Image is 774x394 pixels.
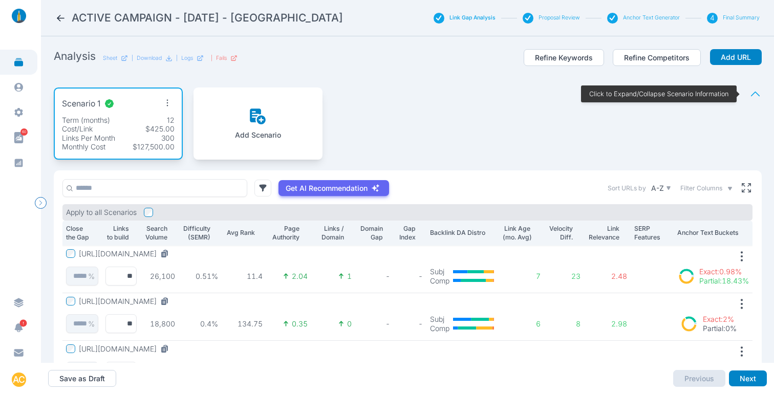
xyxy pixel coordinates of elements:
p: Comp [430,324,449,333]
p: - [359,272,391,281]
p: 134.75 [225,319,263,329]
p: % [88,272,95,281]
p: Logs [181,55,193,62]
p: Click to Expand/Collapse Scenario Information [589,90,728,99]
p: 1 [347,272,352,281]
p: $425.00 [145,124,175,134]
p: Download [137,55,162,62]
button: Link Gap Analysis [449,14,496,21]
p: 8 [548,319,580,329]
button: Previous [673,370,725,387]
p: Monthly Cost [62,142,105,151]
p: 2.98 [588,319,628,329]
p: Avg Rank [225,228,254,237]
button: Save as Draft [48,370,116,387]
button: [URL][DOMAIN_NAME] [79,249,173,258]
p: Backlink DA Distro [430,228,495,237]
p: Exact : 1.99% [703,362,748,371]
button: Filter Columns [680,184,733,193]
p: A-Z [651,184,664,193]
p: Get AI Recommendation [286,184,368,193]
p: Scenario 1 [62,98,100,111]
p: Velocity Diff. [548,224,573,242]
span: Filter Columns [680,184,722,193]
p: 11.4 [225,272,263,281]
label: Sort URLs by [608,184,646,193]
p: 7 [502,272,541,281]
p: 6 [502,319,541,329]
button: [URL][DOMAIN_NAME] [79,344,173,354]
p: Exact : 0.98% [699,267,749,276]
p: 0 [347,319,352,329]
button: Anchor Text Generator [623,14,680,21]
div: | [176,55,204,62]
p: Close the Gap [66,224,91,242]
button: Next [729,370,767,387]
p: 18,800 [144,319,175,329]
p: Add Scenario [235,130,281,140]
p: Apply to all Scenarios [66,208,137,217]
button: Add URL [710,49,762,65]
div: 4 [707,13,718,24]
p: Comp [430,276,449,286]
p: % [88,319,95,329]
button: Add Scenario [235,107,281,140]
button: Proposal Review [539,14,580,21]
div: | [211,55,238,62]
p: Subj [430,362,449,371]
h2: ACTIVE CAMPAIGN - Dec 2024 - Phoenix [72,11,343,25]
p: Link Age (mo. Avg) [502,224,532,242]
p: $127,500.00 [133,142,175,151]
p: 0.4% [182,319,219,329]
p: - [397,272,423,281]
p: Domain Gap [359,224,383,242]
p: 2.04 [292,272,308,281]
p: - [359,319,391,329]
p: Exact : 2% [703,315,737,324]
p: 12 [167,116,175,125]
button: A-Z [650,182,673,194]
p: 300 [161,134,175,143]
p: Sheet [103,55,117,62]
button: Final Summary [723,14,760,21]
p: Subj [430,267,449,276]
p: - [397,319,423,329]
p: Fails [216,55,227,62]
p: Subj [430,315,449,324]
p: Search Volume [144,224,167,242]
p: 0.35 [292,319,308,329]
button: Refine Keywords [524,49,604,67]
p: Anchor Text Buckets [677,228,749,237]
p: 26,100 [144,272,175,281]
p: Partial : 18.43% [699,276,749,286]
p: Difficulty (SEMR) [182,224,210,242]
p: Links Per Month [62,134,115,143]
p: SERP Features [634,224,670,242]
p: Gap Index [397,224,415,242]
p: Cost/Link [62,124,93,134]
p: Partial : 0% [703,324,737,333]
p: Term (months) [62,116,110,125]
p: Links / Domain [315,224,344,242]
a: Sheet| [103,55,133,62]
p: 23 [548,272,580,281]
button: Get AI Recommendation [278,180,389,196]
p: 2.48 [588,272,628,281]
p: 0.51% [182,272,219,281]
p: Links to build [105,224,130,242]
h2: Analysis [54,49,96,63]
span: 60 [20,128,28,136]
p: Link Relevance [588,224,619,242]
img: linklaunch_small.2ae18699.png [8,9,30,23]
button: [URL][DOMAIN_NAME] [79,297,173,306]
p: Page Authority [270,224,300,242]
button: Refine Competitors [613,49,701,67]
